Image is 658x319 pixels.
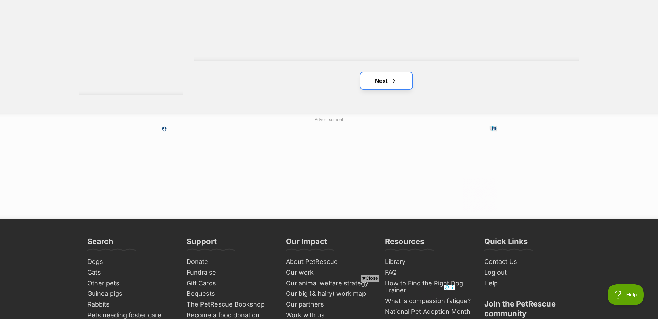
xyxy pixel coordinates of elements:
[161,126,497,212] iframe: Advertisement
[283,278,375,289] a: Our animal welfare strategy
[184,288,276,299] a: Bequests
[608,284,644,305] iframe: Help Scout Beacon - Open
[85,257,177,267] a: Dogs
[481,257,574,267] a: Contact Us
[382,278,475,296] a: How to Find the Right Dog Trainer
[382,267,475,278] a: FAQ
[184,299,276,310] a: The PetRescue Bookshop
[481,267,574,278] a: Log out
[87,236,113,250] h3: Search
[184,257,276,267] a: Donate
[194,72,579,89] nav: Pagination
[283,257,375,267] a: About PetRescue
[184,278,276,289] a: Gift Cards
[85,288,177,299] a: Guinea pigs
[385,236,424,250] h3: Resources
[361,275,379,282] span: Close
[85,299,177,310] a: Rabbits
[85,278,177,289] a: Other pets
[484,236,528,250] h3: Quick Links
[382,257,475,267] a: Library
[85,267,177,278] a: Cats
[360,72,412,89] a: Next page
[481,278,574,289] a: Help
[283,267,375,278] a: Our work
[187,236,217,250] h3: Support
[184,267,276,278] a: Fundraise
[203,284,455,316] iframe: Advertisement
[286,236,327,250] h3: Our Impact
